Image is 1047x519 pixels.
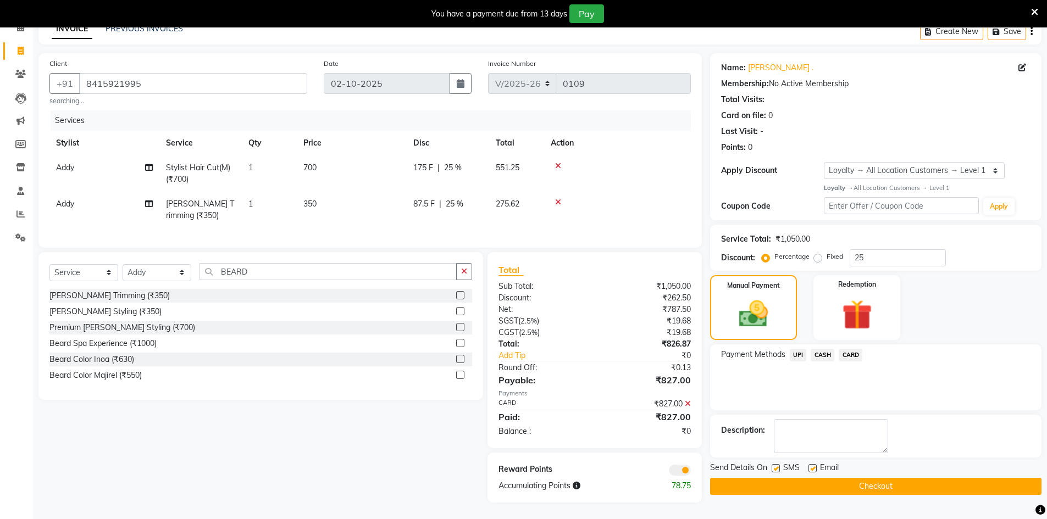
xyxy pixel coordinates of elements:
[839,349,862,361] span: CARD
[488,59,536,69] label: Invoice Number
[439,198,441,210] span: |
[721,425,765,436] div: Description:
[721,349,785,360] span: Payment Methods
[595,398,699,410] div: ₹827.00
[790,349,807,361] span: UPI
[721,233,771,245] div: Service Total:
[824,183,1031,193] div: All Location Customers → Level 1
[710,462,767,476] span: Send Details On
[595,338,699,350] div: ₹826.87
[49,96,307,106] small: searching...
[200,263,457,280] input: Search or Scan
[730,297,777,331] img: _cash.svg
[748,142,752,153] div: 0
[595,281,699,292] div: ₹1,050.00
[783,462,800,476] span: SMS
[490,362,595,373] div: Round Off:
[446,198,463,210] span: 25 %
[920,23,983,40] button: Create New
[811,349,834,361] span: CASH
[159,131,242,155] th: Service
[490,350,612,361] a: Add Tip
[490,327,595,338] div: ( )
[490,426,595,437] div: Balance :
[760,126,763,137] div: -
[431,8,567,20] div: You have a payment due from 13 days
[824,197,979,214] input: Enter Offer / Coupon Code
[490,315,595,327] div: ( )
[437,162,440,174] span: |
[490,281,595,292] div: Sub Total:
[569,4,604,23] button: Pay
[166,163,230,184] span: Stylist Hair Cut(M) (₹700)
[324,59,339,69] label: Date
[498,316,518,326] span: SGST
[595,410,699,423] div: ₹827.00
[490,338,595,350] div: Total:
[721,252,755,264] div: Discount:
[490,480,646,492] div: Accumulating Points
[595,373,699,387] div: ₹827.00
[49,322,195,333] div: Premium [PERSON_NAME] Styling (₹700)
[413,162,433,174] span: 175 F
[248,163,253,172] span: 1
[721,78,769,90] div: Membership:
[521,328,538,337] span: 2.5%
[595,315,699,327] div: ₹19.68
[721,126,758,137] div: Last Visit:
[166,199,234,220] span: [PERSON_NAME] Trimming (₹350)
[49,306,162,317] div: [PERSON_NAME] Styling (₹350)
[595,426,699,437] div: ₹0
[498,389,690,398] div: Payments
[988,23,1026,40] button: Save
[748,62,813,74] a: [PERSON_NAME] .
[490,304,595,315] div: Net:
[820,462,839,476] span: Email
[242,131,297,155] th: Qty
[49,354,134,365] div: Beard Color Inoa (₹630)
[595,304,699,315] div: ₹787.50
[721,200,824,212] div: Coupon Code
[721,78,1031,90] div: No Active Membership
[79,73,307,94] input: Search by Name/Mobile/Email/Code
[303,199,317,209] span: 350
[49,290,170,302] div: [PERSON_NAME] Trimming (₹350)
[498,327,519,337] span: CGST
[496,199,519,209] span: 275.62
[297,131,407,155] th: Price
[490,410,595,423] div: Paid:
[647,480,699,492] div: 78.75
[721,62,746,74] div: Name:
[444,162,462,174] span: 25 %
[490,292,595,304] div: Discount:
[595,292,699,304] div: ₹262.50
[51,110,699,131] div: Services
[490,373,595,387] div: Payable:
[838,280,876,289] label: Redemption
[544,131,691,155] th: Action
[721,110,766,121] div: Card on file:
[106,24,183,34] a: PREVIOUS INVOICES
[413,198,435,210] span: 87.5 F
[407,131,489,155] th: Disc
[56,163,74,172] span: Addy
[49,59,67,69] label: Client
[49,73,80,94] button: +91
[49,131,159,155] th: Stylist
[498,264,524,276] span: Total
[56,199,74,209] span: Addy
[49,370,142,381] div: Beard Color Majirel (₹550)
[489,131,544,155] th: Total
[52,19,92,39] a: INVOICE
[827,252,843,261] label: Fixed
[595,327,699,338] div: ₹19.68
[490,464,595,476] div: Reward Points
[248,199,253,209] span: 1
[710,478,1042,495] button: Checkout
[303,163,317,172] span: 700
[721,142,746,153] div: Points:
[612,350,699,361] div: ₹0
[721,94,765,105] div: Total Visits:
[727,281,780,291] label: Manual Payment
[824,184,853,192] strong: Loyalty →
